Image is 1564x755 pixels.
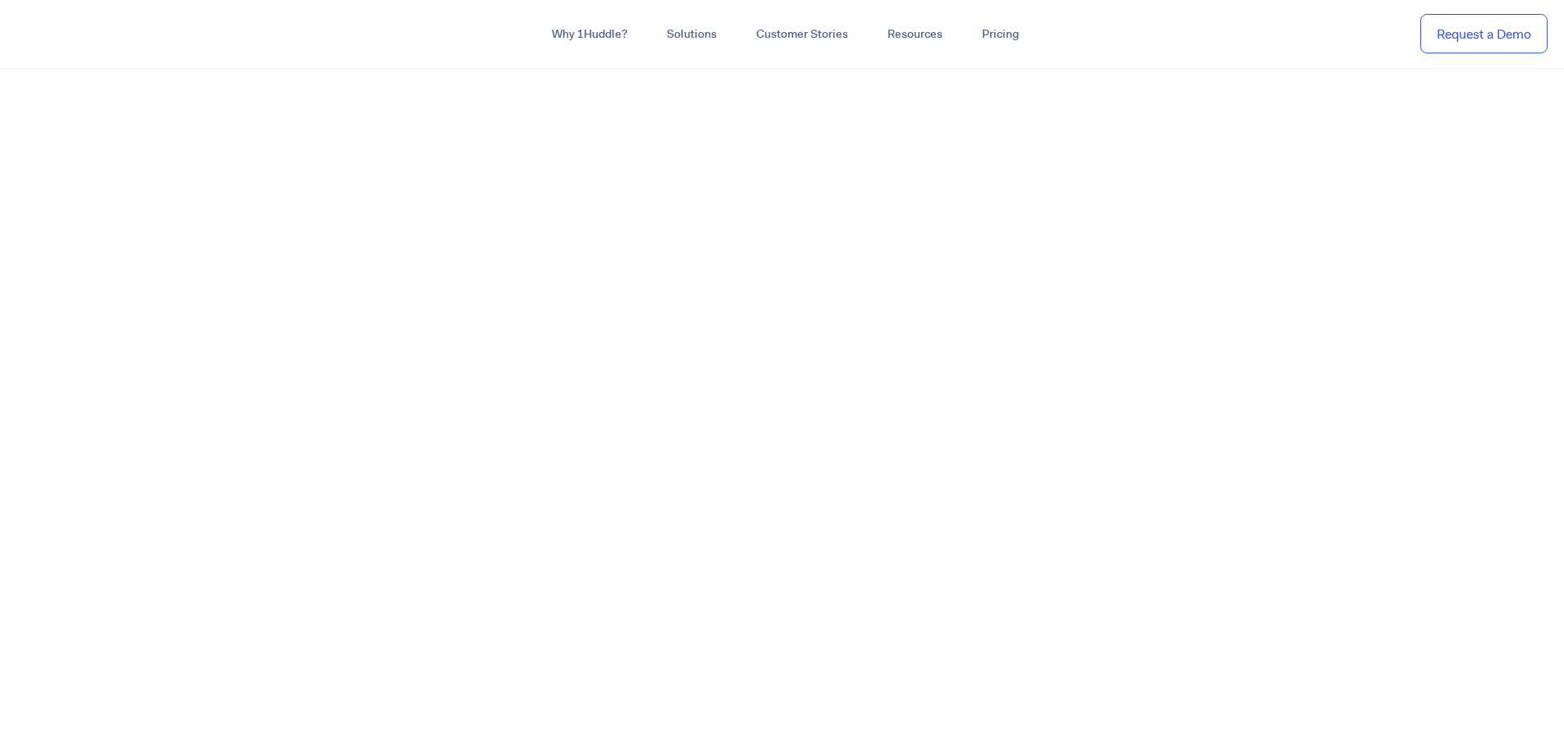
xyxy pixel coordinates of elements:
a: Pricing [962,20,1039,49]
a: Solutions [647,20,736,49]
a: Resources [868,20,962,49]
img: ... [16,18,134,49]
a: Why 1Huddle? [532,20,647,49]
a: Request a Demo [1420,14,1548,54]
a: Customer Stories [736,20,868,49]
